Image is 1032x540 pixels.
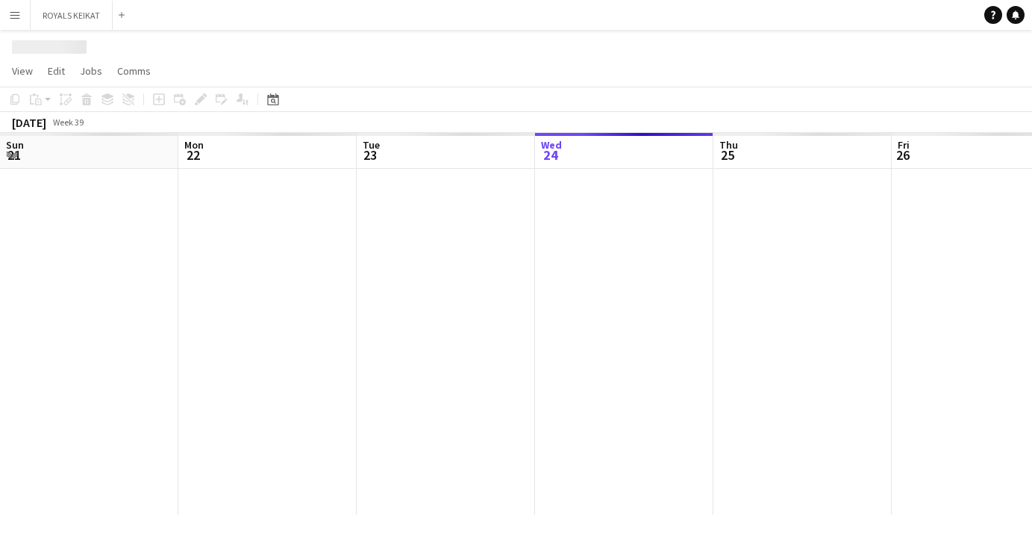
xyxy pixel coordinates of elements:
[363,138,380,152] span: Tue
[74,61,108,81] a: Jobs
[895,146,910,164] span: 26
[80,64,102,78] span: Jobs
[541,138,562,152] span: Wed
[717,146,738,164] span: 25
[182,146,204,164] span: 22
[4,146,24,164] span: 21
[6,61,39,81] a: View
[117,64,151,78] span: Comms
[898,138,910,152] span: Fri
[12,64,33,78] span: View
[42,61,71,81] a: Edit
[184,138,204,152] span: Mon
[31,1,113,30] button: ROYALS KEIKAT
[360,146,380,164] span: 23
[539,146,562,164] span: 24
[6,138,24,152] span: Sun
[48,64,65,78] span: Edit
[49,117,87,128] span: Week 39
[719,138,738,152] span: Thu
[111,61,157,81] a: Comms
[12,115,46,130] div: [DATE]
